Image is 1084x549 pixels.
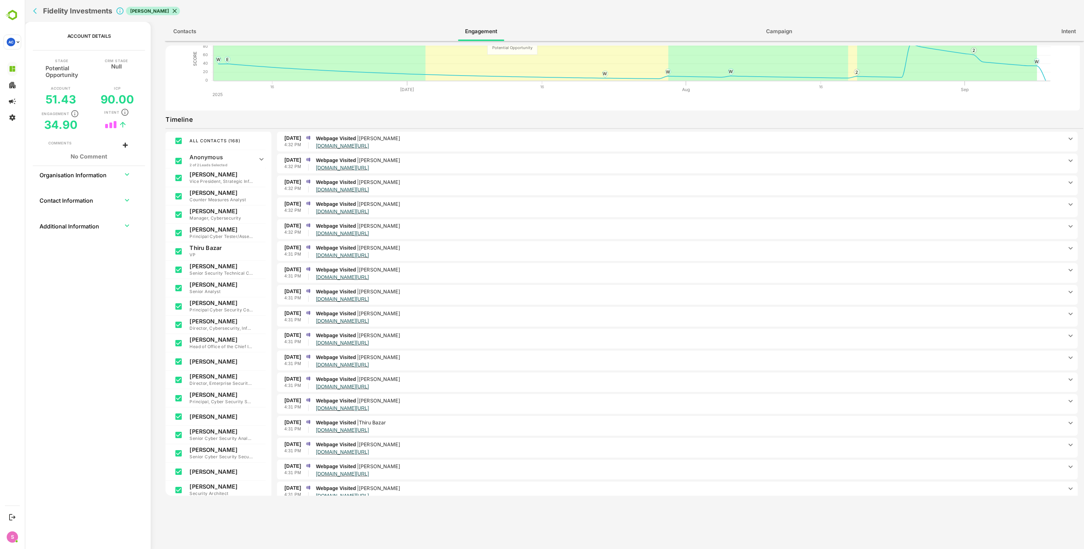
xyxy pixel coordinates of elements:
img: marketo.png [281,156,287,163]
p: [DATE] [260,156,276,163]
div: Webpage Visited|[PERSON_NAME]www.acalvio.com/schedule-a-demo/ [291,178,1050,192]
p: Webpage Visited [291,200,1038,208]
div: Webpage Visited|[PERSON_NAME]www.acalvio.com/schedule-a-demo/ [291,332,1050,345]
p: [PERSON_NAME] [165,468,228,475]
p: | [331,419,362,425]
p: www.acalvio.com/schedule-a-demo/ [291,317,344,324]
p: Security Architect [165,490,228,497]
p: www.acalvio.com/schedule-a-demo/ [291,383,344,390]
div: Webpage Visited|[PERSON_NAME]www.acalvio.com/schedule-a-demo/ [291,484,1050,498]
text: 0 [181,78,183,83]
p: Webpage Visited [291,156,1038,164]
p: 4:31 PM [260,404,277,411]
p: [PERSON_NAME] [165,226,228,233]
button: Logout [7,512,17,522]
img: marketo.png [281,244,287,250]
p: | [331,398,377,404]
p: [PERSON_NAME] [334,179,375,185]
p: [PERSON_NAME] [165,428,228,435]
button: expand row [97,195,108,205]
p: [PERSON_NAME] [165,263,228,270]
p: [DATE] [260,419,276,426]
div: Webpage Visited|[PERSON_NAME]www.acalvio.com/schedule-a-demo/ [291,353,1050,367]
p: [PERSON_NAME] [165,391,228,398]
p: [DATE] [260,441,276,448]
span: Engagement [440,27,472,36]
p: Webpage Visited [291,419,1038,426]
p: Manager, Cybersecurity [165,215,228,222]
p: [PERSON_NAME] [165,299,228,306]
a: www.acalvio.com/schedule-a-demo/ [291,470,344,477]
p: www.acalvio.com/schedule-a-demo/ [291,361,344,368]
div: Webpage Visited|[PERSON_NAME]www.acalvio.com/schedule-a-demo/ [291,200,1050,214]
p: 4:31 PM [260,339,277,346]
p: [PERSON_NAME] [334,201,375,207]
p: 4:31 PM [260,426,277,433]
p: [PERSON_NAME] [334,398,375,404]
p: | [331,288,377,294]
table: collapsible table [14,166,114,243]
div: Webpage Visited|[PERSON_NAME]www.acalvio.com/schedule-a-demo/ [291,375,1050,389]
p: Webpage Visited [291,463,1038,470]
p: Webpage Visited [291,332,1038,339]
p: [PERSON_NAME] [334,157,375,163]
p: Webpage Visited [291,266,1038,274]
button: back [7,6,17,16]
p: [PERSON_NAME] [165,358,228,365]
div: Webpage Visited|Thiru Bazarwww.acalvio.com/schedule-a-demo/ [291,419,1050,432]
img: marketo.png [281,375,287,382]
p: Account Details [43,33,86,39]
p: 4:31 PM [260,317,277,324]
h5: 51.43 [21,93,52,106]
p: 4:31 PM [260,273,277,280]
text: W [1010,59,1014,64]
a: www.acalvio.com/schedule-a-demo/ [291,405,344,412]
p: | [331,135,377,141]
p: 4:31 PM [260,360,277,368]
div: Comments [24,141,47,146]
img: marketo.png [281,288,287,294]
p: Counter Measures Analyst [165,196,228,203]
p: Director, Cybersecurity, Information Security Officer [165,325,228,332]
p: [DATE] [260,266,276,273]
text: SCORE [168,52,173,66]
button: expand row [97,169,108,180]
p: Webpage Visited [291,310,1038,317]
p: [PERSON_NAME] [334,354,375,360]
a: www.acalvio.com/schedule-a-demo/ [291,492,344,499]
text: W [641,69,645,74]
text: 60 [178,52,183,57]
p: [PERSON_NAME] [165,483,228,490]
p: [PERSON_NAME] [334,135,375,141]
a: www.acalvio.com/schedule-a-demo/ [291,252,344,259]
p: | [331,332,377,338]
p: [PERSON_NAME] [165,189,228,196]
h1: No Comment [24,153,105,160]
text: W [578,71,582,76]
p: www.acalvio.com/schedule-a-demo/ [291,142,344,149]
p: Webpage Visited [291,397,1038,405]
p: 4:32 PM [260,142,277,149]
p: VP [165,251,228,258]
p: Senior Analyst [165,288,228,295]
p: Intent [79,111,95,114]
p: Webpage Visited [291,375,1038,383]
p: Thiru Bazar [165,244,228,251]
div: Webpage Visited|[PERSON_NAME]www.acalvio.com/schedule-a-demo/ [291,244,1050,258]
p: [DATE] [260,463,276,470]
a: www.acalvio.com/schedule-a-demo/ [291,186,344,193]
p: Head of Office of the Chief Information Security Officer (CISO) [165,343,228,350]
h5: 34.90 [19,118,53,132]
span: Intent [1037,27,1051,36]
img: marketo.png [281,353,287,360]
a: www.acalvio.com/schedule-a-demo/ [291,208,344,215]
p: [PERSON_NAME] [165,413,228,420]
p: [PERSON_NAME] [334,441,375,447]
p: www.acalvio.com/schedule-a-demo/ [291,339,344,346]
div: full width tabs example [140,22,1059,41]
p: Anonymous [165,154,228,161]
span: Campaign [741,27,767,36]
img: marketo.png [281,135,287,141]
